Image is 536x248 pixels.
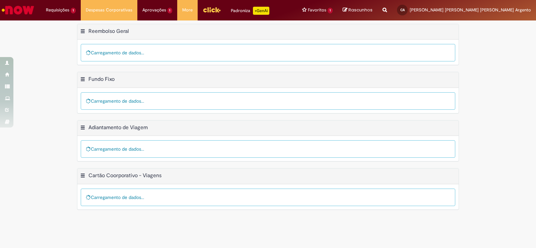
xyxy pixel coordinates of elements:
[1,3,35,17] img: ServiceNow
[80,28,85,37] button: Reembolso Geral Menu de contexto
[167,8,173,13] span: 1
[88,172,161,179] h2: Cartão Coorporativo - Viagens
[253,7,269,15] p: +GenAi
[348,7,373,13] span: Rascunhos
[80,172,85,181] button: Cartão Coorporativo - Viagens Menu de contexto
[81,92,455,110] div: Carregamento de dados...
[81,189,455,206] div: Carregamento de dados...
[80,124,85,133] button: Adiantamento de Viagem Menu de contexto
[343,7,373,13] a: Rascunhos
[80,76,85,85] button: Fundo Fixo Menu de contexto
[71,8,76,13] span: 1
[46,7,69,13] span: Requisições
[81,140,455,158] div: Carregamento de dados...
[203,5,221,15] img: click_logo_yellow_360x200.png
[88,124,148,131] h2: Adiantamento de Viagem
[400,8,405,12] span: CA
[308,7,326,13] span: Favoritos
[182,7,193,13] span: More
[81,44,455,61] div: Carregamento de dados...
[410,7,531,13] span: [PERSON_NAME] [PERSON_NAME] [PERSON_NAME] Argento
[86,7,132,13] span: Despesas Corporativas
[88,28,129,35] h2: Reembolso Geral
[231,7,269,15] div: Padroniza
[142,7,166,13] span: Aprovações
[88,76,115,83] h2: Fundo Fixo
[328,8,333,13] span: 1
